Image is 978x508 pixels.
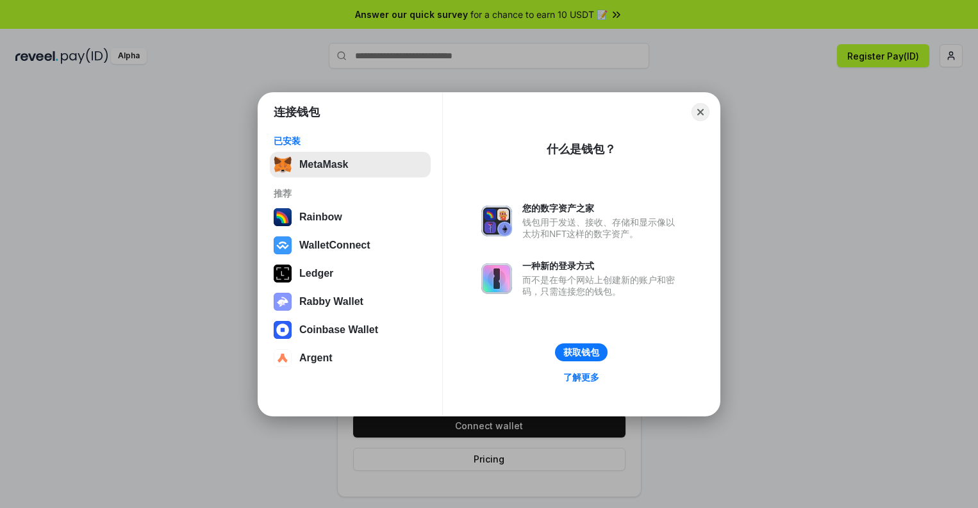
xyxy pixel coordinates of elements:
div: 获取钱包 [563,347,599,358]
div: Argent [299,352,333,364]
div: 钱包用于发送、接收、存储和显示像以太坊和NFT这样的数字资产。 [522,217,681,240]
div: 一种新的登录方式 [522,260,681,272]
img: svg+xml,%3Csvg%20xmlns%3D%22http%3A%2F%2Fwww.w3.org%2F2000%2Fsvg%22%20fill%3D%22none%22%20viewBox... [274,293,292,311]
div: Coinbase Wallet [299,324,378,336]
div: Rainbow [299,211,342,223]
button: Rabby Wallet [270,289,431,315]
button: Rainbow [270,204,431,230]
div: MetaMask [299,159,348,170]
a: 了解更多 [556,369,607,386]
div: 推荐 [274,188,427,199]
div: Rabby Wallet [299,296,363,307]
div: 什么是钱包？ [547,142,616,157]
div: Ledger [299,268,333,279]
img: svg+xml,%3Csvg%20xmlns%3D%22http%3A%2F%2Fwww.w3.org%2F2000%2Fsvg%22%20width%3D%2228%22%20height%3... [274,265,292,283]
h1: 连接钱包 [274,104,320,120]
img: svg+xml,%3Csvg%20xmlns%3D%22http%3A%2F%2Fwww.w3.org%2F2000%2Fsvg%22%20fill%3D%22none%22%20viewBox... [481,206,512,236]
button: Argent [270,345,431,371]
img: svg+xml,%3Csvg%20width%3D%2228%22%20height%3D%2228%22%20viewBox%3D%220%200%2028%2028%22%20fill%3D... [274,236,292,254]
img: svg+xml,%3Csvg%20width%3D%2228%22%20height%3D%2228%22%20viewBox%3D%220%200%2028%2028%22%20fill%3D... [274,321,292,339]
button: Coinbase Wallet [270,317,431,343]
div: WalletConnect [299,240,370,251]
button: 获取钱包 [555,343,608,361]
button: MetaMask [270,152,431,177]
div: 了解更多 [563,372,599,383]
button: Close [692,103,709,121]
div: 您的数字资产之家 [522,202,681,214]
img: svg+xml,%3Csvg%20width%3D%22120%22%20height%3D%22120%22%20viewBox%3D%220%200%20120%20120%22%20fil... [274,208,292,226]
div: 已安装 [274,135,427,147]
div: 而不是在每个网站上创建新的账户和密码，只需连接您的钱包。 [522,274,681,297]
img: svg+xml,%3Csvg%20xmlns%3D%22http%3A%2F%2Fwww.w3.org%2F2000%2Fsvg%22%20fill%3D%22none%22%20viewBox... [481,263,512,294]
button: WalletConnect [270,233,431,258]
img: svg+xml,%3Csvg%20fill%3D%22none%22%20height%3D%2233%22%20viewBox%3D%220%200%2035%2033%22%20width%... [274,156,292,174]
button: Ledger [270,261,431,286]
img: svg+xml,%3Csvg%20width%3D%2228%22%20height%3D%2228%22%20viewBox%3D%220%200%2028%2028%22%20fill%3D... [274,349,292,367]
